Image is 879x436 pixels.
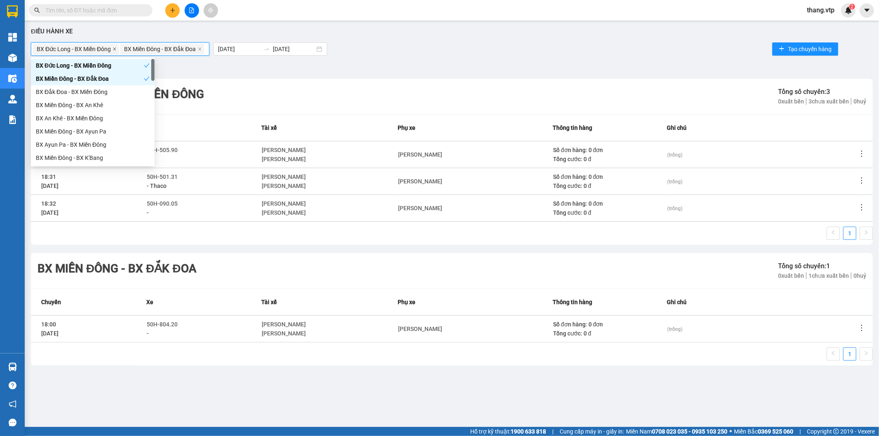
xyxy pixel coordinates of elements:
[38,260,197,278] div: BX Miền Đông - BX Đắk Đoa
[147,173,178,180] span: 50H-501.31
[147,200,178,207] span: 50H-090.05
[806,98,851,105] span: 3 chưa xuất bến
[860,347,873,361] li: Next Page
[37,45,111,54] span: BX Đức Long - BX Miền Đông
[844,348,856,360] a: 1
[185,3,199,18] button: file-add
[652,428,727,435] strong: 0708 023 035 - 0935 103 250
[398,324,442,333] div: [PERSON_NAME]
[470,427,546,436] span: Hỗ trợ kỹ thuật:
[31,98,155,112] div: BX Miền Đông - BX An Khê
[41,183,59,189] span: [DATE]
[165,3,180,18] button: plus
[170,7,176,13] span: plus
[858,324,866,332] span: more
[262,181,306,190] div: [PERSON_NAME]
[734,427,793,436] span: Miền Bắc
[31,27,873,37] div: Điều hành xe
[204,3,218,18] button: aim
[262,298,277,307] span: Tài xế
[33,44,119,54] span: BX Đức Long - BX Miền Đông
[827,347,840,361] button: left
[858,176,866,185] span: more
[36,101,150,110] div: BX Miền Đông - BX An Khê
[398,204,442,213] div: [PERSON_NAME]
[31,85,155,98] div: BX Đắk Đoa - BX Miền Đông
[8,33,17,42] img: dashboard-icon
[800,5,841,15] span: thang.vtp
[31,138,155,151] div: BX Ayun Pa - BX Miền Đông
[553,145,666,155] div: Số đơn hàng: 0 đơn
[833,429,839,434] span: copyright
[31,72,155,85] div: BX Miền Đông - BX Đắk Đoa
[799,427,801,436] span: |
[827,227,840,240] li: Previous Page
[778,98,806,105] span: 0 xuất bến
[120,44,204,54] span: BX Miền Đông - BX Đắk Đoa
[553,155,666,164] div: Tổng cước: 0 đ
[147,330,149,337] span: -
[36,61,144,70] div: BX Đức Long - BX Miền Đông
[851,98,866,105] span: 0 huỷ
[262,145,306,155] div: [PERSON_NAME]
[772,42,838,56] button: plusTạo chuyến hàng
[147,209,149,216] span: -
[560,427,624,436] span: Cung cấp máy in - giấy in:
[147,183,166,189] span: - Thaco
[36,127,150,136] div: BX Miền Đông - BX Ayun Pa
[851,272,866,279] span: 0 huỷ
[398,177,442,186] div: [PERSON_NAME]
[262,123,277,132] span: Tài xế
[553,320,666,329] div: Số đơn hàng: 0 đơn
[864,230,869,235] span: right
[778,87,866,97] div: Tổng số chuyến: 3
[863,7,871,14] span: caret-down
[41,321,56,328] span: 18:00
[144,76,150,82] span: check
[553,329,666,338] div: Tổng cước: 0 đ
[667,123,687,132] span: Ghi chú
[41,209,59,216] span: [DATE]
[36,114,150,123] div: BX An Khê - BX Miền Đông
[553,208,666,217] div: Tổng cước: 0 đ
[667,326,682,332] span: (trống)
[858,203,866,211] span: more
[36,140,150,149] div: BX Ayun Pa - BX Miền Đông
[113,47,117,52] span: close
[831,230,836,235] span: left
[553,123,592,132] span: Thông tin hàng
[9,419,16,427] span: message
[41,330,59,337] span: [DATE]
[626,427,727,436] span: Miền Nam
[31,125,155,138] div: BX Miền Đông - BX Ayun Pa
[779,46,785,52] span: plus
[831,351,836,356] span: left
[778,261,866,271] div: Tổng số chuyến: 1
[262,208,306,217] div: [PERSON_NAME]
[8,363,17,371] img: warehouse-icon
[864,351,869,356] span: right
[778,272,806,279] span: 0 xuất bến
[845,7,852,14] img: icon-new-feature
[806,272,851,279] span: 1 chưa xuất bến
[667,152,682,158] span: (trống)
[8,74,17,83] img: warehouse-icon
[9,382,16,389] span: question-circle
[7,5,18,18] img: logo-vxr
[553,298,592,307] span: Thông tin hàng
[667,206,682,211] span: (trống)
[31,151,155,164] div: BX Miền Đông - BX K'Bang
[263,46,270,52] span: to
[8,54,17,62] img: warehouse-icon
[41,298,61,307] span: Chuyến
[36,74,144,83] div: BX Miền Đông - BX Đắk Đoa
[860,3,874,18] button: caret-down
[147,147,178,153] span: 50H-505.90
[8,115,17,124] img: solution-icon
[147,321,178,328] span: 50H-804.20
[843,227,856,240] li: 1
[858,150,866,158] span: more
[398,150,442,159] div: [PERSON_NAME]
[844,227,856,239] a: 1
[849,4,855,9] sup: 2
